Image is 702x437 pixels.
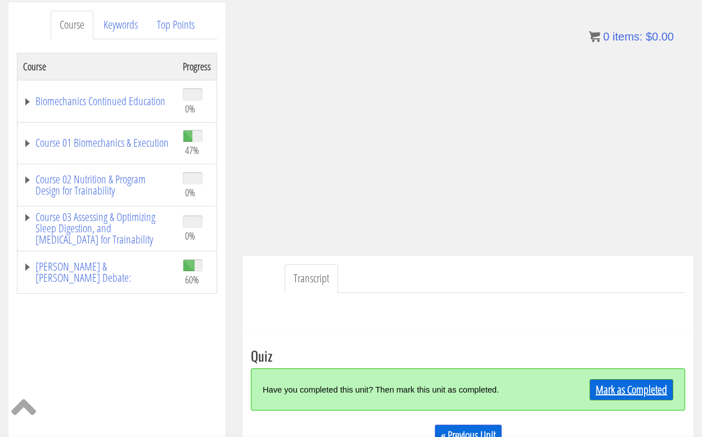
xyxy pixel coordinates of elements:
[603,30,609,43] span: 0
[185,144,199,156] span: 47%
[589,31,600,42] img: icon11.png
[23,211,172,245] a: Course 03 Assessing & Optimizing Sleep Digestion, and [MEDICAL_DATA] for Trainability
[285,264,338,293] a: Transcript
[148,11,204,39] a: Top Points
[23,96,172,107] a: Biomechanics Continued Education
[646,30,674,43] bdi: 0.00
[185,186,195,199] span: 0%
[23,174,172,196] a: Course 02 Nutrition & Program Design for Trainability
[613,30,642,43] span: items:
[646,30,652,43] span: $
[589,379,673,400] a: Mark as Completed
[185,102,195,115] span: 0%
[589,30,674,43] a: 0 items: $0.00
[251,348,685,363] h3: Quiz
[185,229,195,242] span: 0%
[51,11,93,39] a: Course
[94,11,147,39] a: Keywords
[23,261,172,283] a: [PERSON_NAME] & [PERSON_NAME] Debate:
[23,137,172,148] a: Course 01 Biomechanics & Execution
[185,273,199,286] span: 60%
[17,53,178,80] th: Course
[263,377,566,402] div: Have you completed this unit? Then mark this unit as completed.
[177,53,217,80] th: Progress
